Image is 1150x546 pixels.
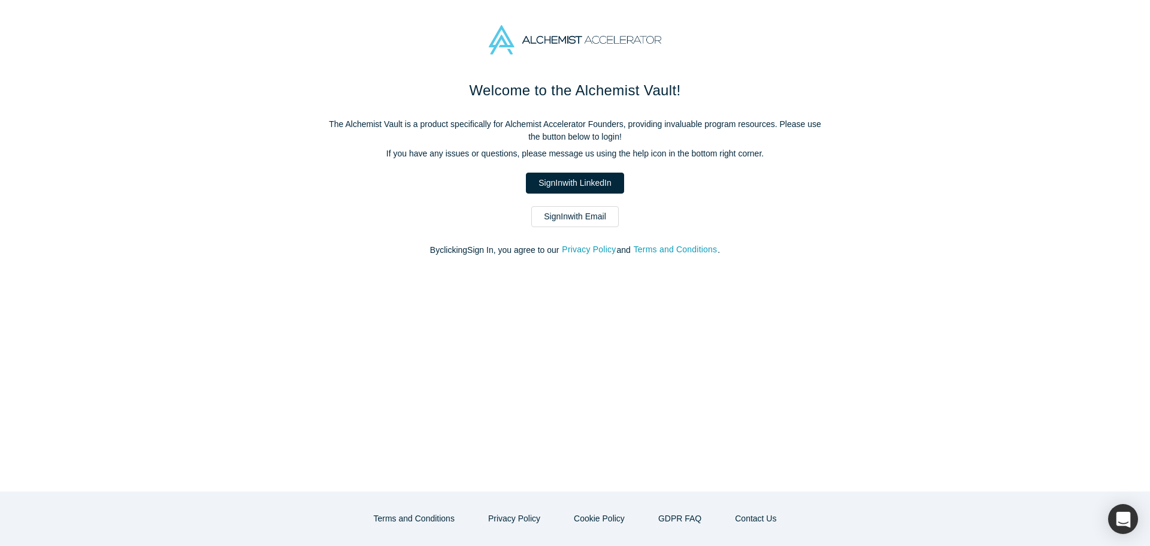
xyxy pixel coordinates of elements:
[633,243,718,257] button: Terms and Conditions
[531,206,619,227] a: SignInwith Email
[323,118,827,143] p: The Alchemist Vault is a product specifically for Alchemist Accelerator Founders, providing inval...
[489,25,661,55] img: Alchemist Accelerator Logo
[526,173,624,194] a: SignInwith LinkedIn
[476,508,553,529] button: Privacy Policy
[323,80,827,101] h1: Welcome to the Alchemist Vault!
[646,508,714,529] a: GDPR FAQ
[561,508,637,529] button: Cookie Policy
[361,508,467,529] button: Terms and Conditions
[561,243,616,257] button: Privacy Policy
[323,244,827,257] p: By clicking Sign In , you agree to our and .
[722,508,789,529] button: Contact Us
[323,147,827,160] p: If you have any issues or questions, please message us using the help icon in the bottom right co...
